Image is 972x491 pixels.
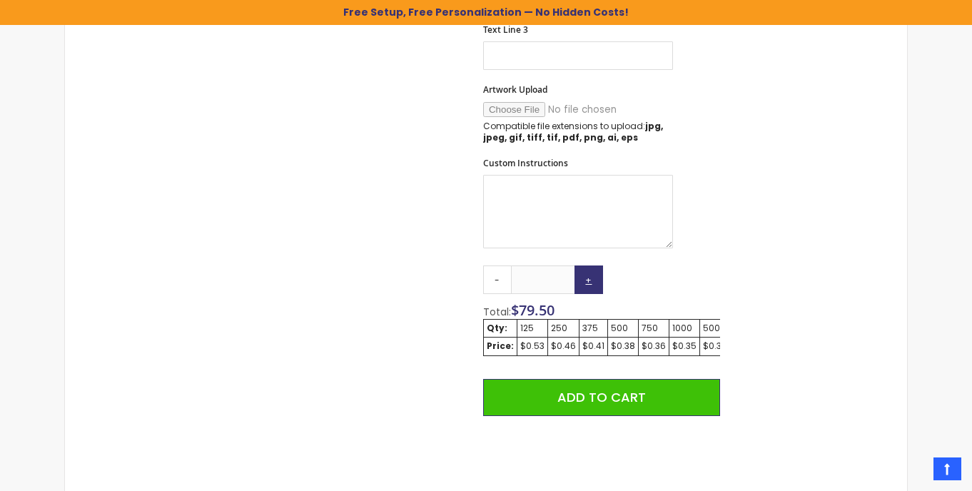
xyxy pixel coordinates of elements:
span: Total: [483,305,511,319]
span: $ [511,300,555,320]
p: Compatible file extensions to upload: [483,121,673,143]
strong: jpg, jpeg, gif, tiff, tif, pdf, png, ai, eps [483,120,663,143]
a: + [574,265,603,294]
div: $0.38 [611,340,635,352]
span: 79.50 [519,300,555,320]
span: Artwork Upload [483,83,547,96]
div: $0.33 [703,340,727,352]
strong: Qty: [487,322,507,334]
div: $0.53 [520,340,545,352]
iframe: Google Customer Reviews [854,452,972,491]
div: 5000 [703,323,727,334]
a: - [483,265,512,294]
div: 125 [520,323,545,334]
div: 500 [611,323,635,334]
div: $0.35 [672,340,697,352]
div: $0.36 [642,340,666,352]
div: 1000 [672,323,697,334]
button: Add to Cart [483,379,720,416]
span: Custom Instructions [483,157,568,169]
span: Add to Cart [557,388,646,406]
div: $0.46 [551,340,576,352]
div: 375 [582,323,604,334]
span: Text Line 3 [483,24,528,36]
div: 250 [551,323,576,334]
div: $0.41 [582,340,604,352]
div: 750 [642,323,666,334]
strong: Price: [487,340,514,352]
